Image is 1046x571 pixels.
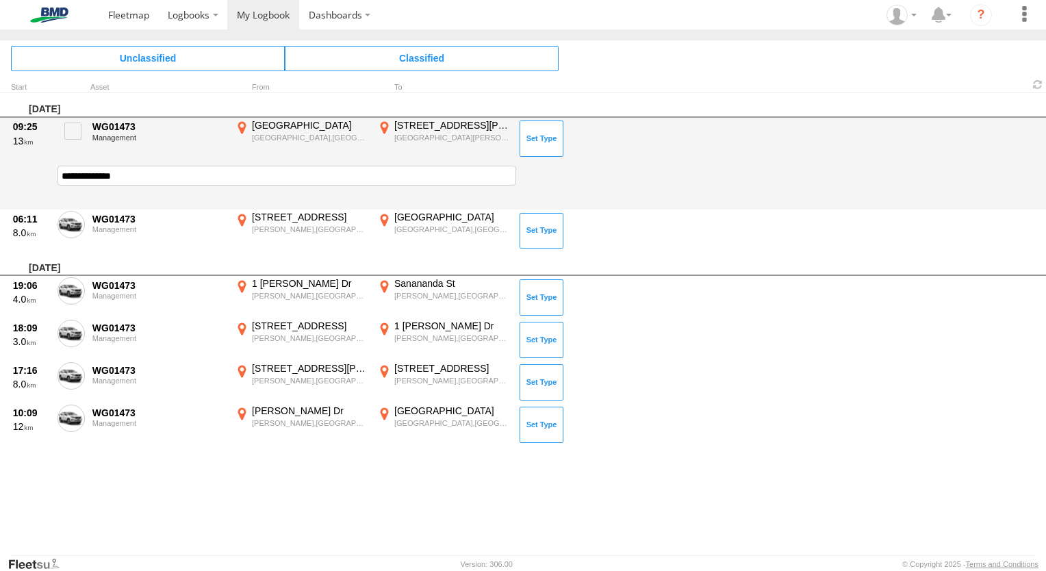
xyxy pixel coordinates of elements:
div: [PERSON_NAME],[GEOGRAPHIC_DATA] [252,376,368,385]
a: Terms and Conditions [966,560,1038,568]
div: [GEOGRAPHIC_DATA][PERSON_NAME],[GEOGRAPHIC_DATA] [394,133,510,142]
img: bmd-logo.svg [14,8,85,23]
span: Refresh [1030,78,1046,91]
div: Version: 306.00 [461,560,513,568]
div: [STREET_ADDRESS] [252,211,368,223]
i: ? [970,4,992,26]
label: Click to View Event Location [375,362,512,402]
label: Click to View Event Location [233,277,370,317]
div: 18:09 [13,322,50,334]
label: Click to View Event Location [233,405,370,444]
div: 06:11 [13,213,50,225]
div: From [233,84,370,91]
div: Macgregor (Greg) Burns [882,5,921,25]
div: [PERSON_NAME],[GEOGRAPHIC_DATA] [394,291,510,301]
div: WG01473 [92,322,225,334]
div: 10:09 [13,407,50,419]
label: Click to View Event Location [375,320,512,359]
button: Click to Set [520,213,563,249]
div: 3.0 [13,335,50,348]
label: Click to View Event Location [233,362,370,402]
span: Click to view Unclassified Trips [11,46,285,71]
div: [PERSON_NAME],[GEOGRAPHIC_DATA] [252,418,368,428]
div: [GEOGRAPHIC_DATA],[GEOGRAPHIC_DATA] [394,225,510,234]
div: Asset [90,84,227,91]
div: [STREET_ADDRESS] [394,362,510,375]
div: WG01473 [92,213,225,225]
div: Management [92,419,225,427]
button: Click to Set [520,322,563,357]
div: WG01473 [92,407,225,419]
div: Click to Sort [11,84,52,91]
div: 12 [13,420,50,433]
label: Click to View Event Location [375,211,512,251]
div: [PERSON_NAME],[GEOGRAPHIC_DATA] [252,225,368,234]
div: [PERSON_NAME],[GEOGRAPHIC_DATA] [394,333,510,343]
div: Sanananda St [394,277,510,290]
div: © Copyright 2025 - [902,560,1038,568]
button: Click to Set [520,279,563,315]
div: [STREET_ADDRESS][PERSON_NAME] [252,362,368,375]
div: [PERSON_NAME],[GEOGRAPHIC_DATA] [394,376,510,385]
label: Click to View Event Location [375,119,512,159]
button: Click to Set [520,120,563,156]
div: Management [92,225,225,233]
div: [STREET_ADDRESS][PERSON_NAME] [394,119,510,131]
div: Management [92,377,225,385]
div: [STREET_ADDRESS] [252,320,368,332]
div: Management [92,292,225,300]
div: 8.0 [13,378,50,390]
div: WG01473 [92,279,225,292]
div: Management [92,334,225,342]
div: [PERSON_NAME],[GEOGRAPHIC_DATA] [252,291,368,301]
button: Click to Set [520,407,563,442]
div: [PERSON_NAME] Dr [252,405,368,417]
label: Click to View Event Location [375,405,512,444]
div: [PERSON_NAME],[GEOGRAPHIC_DATA] [252,333,368,343]
div: 09:25 [13,120,50,133]
div: WG01473 [92,120,225,133]
div: 8.0 [13,227,50,239]
div: [GEOGRAPHIC_DATA],[GEOGRAPHIC_DATA] [252,133,368,142]
div: 1 [PERSON_NAME] Dr [394,320,510,332]
div: [GEOGRAPHIC_DATA] [394,211,510,223]
label: Click to View Event Location [375,277,512,317]
a: Visit our Website [8,557,71,571]
button: Click to Set [520,364,563,400]
div: 19:06 [13,279,50,292]
label: Click to View Event Location [233,119,370,159]
span: Click to view Classified Trips [285,46,559,71]
div: [GEOGRAPHIC_DATA] [394,405,510,417]
div: 4.0 [13,293,50,305]
div: WG01473 [92,364,225,377]
div: 1 [PERSON_NAME] Dr [252,277,368,290]
label: Click to View Event Location [233,320,370,359]
div: 17:16 [13,364,50,377]
div: [GEOGRAPHIC_DATA],[GEOGRAPHIC_DATA] [394,418,510,428]
div: To [375,84,512,91]
label: Click to View Event Location [233,211,370,251]
div: 13 [13,135,50,147]
div: Management [92,134,225,142]
div: [GEOGRAPHIC_DATA] [252,119,368,131]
